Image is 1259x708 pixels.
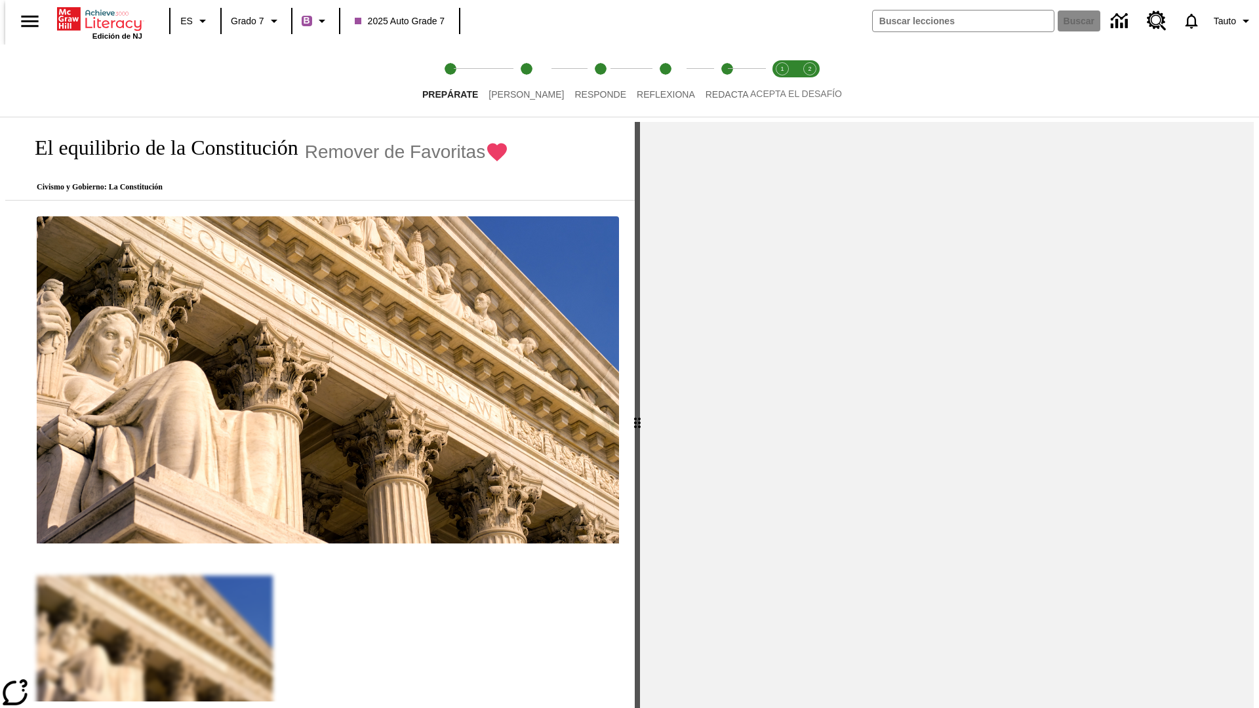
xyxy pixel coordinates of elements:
div: activity [640,122,1254,708]
div: Portada [57,5,142,40]
span: Responde [574,89,626,100]
span: Reflexiona [637,89,695,100]
button: Perfil/Configuración [1209,9,1259,33]
input: Buscar campo [873,10,1054,31]
button: Lenguaje: ES, Selecciona un idioma [174,9,216,33]
span: [PERSON_NAME] [489,89,564,100]
text: 2 [808,66,811,72]
button: Lee step 2 of 5 [478,45,574,117]
button: Boost El color de la clase es morado/púrpura. Cambiar el color de la clase. [296,9,335,33]
span: Tauto [1214,14,1236,28]
a: Notificaciones [1174,4,1209,38]
button: Responde step 3 of 5 [564,45,637,117]
div: Pulsa la tecla de intro o la barra espaciadora y luego presiona las flechas de derecha e izquierd... [635,122,640,708]
span: B [304,12,310,29]
text: 1 [780,66,784,72]
span: Remover de Favoritas [305,142,485,163]
a: Centro de recursos, Se abrirá en una pestaña nueva. [1139,3,1174,39]
p: Civismo y Gobierno: La Constitución [21,182,509,192]
span: 2025 Auto Grade 7 [355,14,445,28]
img: El edificio del Tribunal Supremo de Estados Unidos ostenta la frase "Igualdad de justicia bajo la... [37,216,619,544]
button: Redacta step 5 of 5 [695,45,759,117]
button: Acepta el desafío lee step 1 of 2 [763,45,801,117]
span: ACEPTA EL DESAFÍO [750,88,842,99]
button: Abrir el menú lateral [10,2,49,41]
h1: El equilibrio de la Constitución [21,136,298,160]
a: Centro de información [1103,3,1139,39]
div: reading [5,122,635,701]
button: Acepta el desafío contesta step 2 of 2 [791,45,829,117]
span: ES [180,14,193,28]
button: Grado: Grado 7, Elige un grado [226,9,287,33]
span: Redacta [706,89,749,100]
span: Grado 7 [231,14,264,28]
button: Prepárate step 1 of 5 [412,45,489,117]
span: Edición de NJ [92,32,142,40]
span: Prepárate [422,89,478,100]
button: Remover de Favoritas - El equilibrio de la Constitución [305,140,509,163]
button: Reflexiona step 4 of 5 [626,45,706,117]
